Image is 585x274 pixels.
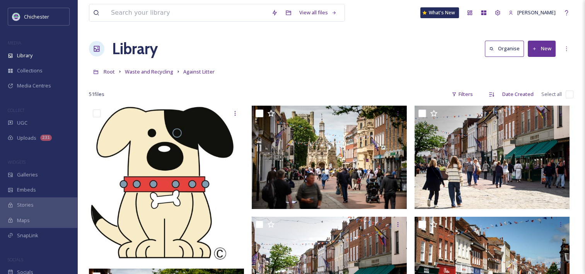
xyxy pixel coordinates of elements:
[89,91,104,98] span: 51 file s
[8,257,23,262] span: SOCIALS
[17,171,38,178] span: Galleries
[17,82,51,89] span: Media Centres
[183,68,215,75] span: Against Litter
[17,201,34,209] span: Stories
[448,87,477,102] div: Filters
[485,41,524,57] button: Organise
[295,5,341,20] a: View all files
[183,67,215,76] a: Against Litter
[125,68,173,75] span: Waste and Recycling
[89,106,244,261] img: Green Dog Walker logo.jpg
[17,186,36,194] span: Embeds
[498,87,537,102] div: Date Created
[107,4,268,21] input: Search your library
[17,134,36,142] span: Uploads
[17,217,30,224] span: Maps
[8,159,26,165] span: WIDGETS
[40,135,52,141] div: 231
[420,7,459,18] a: What's New
[12,13,20,21] img: Logo_of_Chichester_District_Council.png
[104,68,115,75] span: Root
[541,91,562,98] span: Select all
[104,67,115,76] a: Root
[17,119,27,127] span: UGC
[528,41,556,57] button: New
[517,9,556,16] span: [PERSON_NAME]
[505,5,559,20] a: [PERSON_NAME]
[17,232,38,239] span: SnapLink
[252,106,407,209] img: ext_1748257015.660718_allan@allanhutchings.com-060704-0553-CDC_CITY.jpg
[17,52,32,59] span: Library
[125,67,173,76] a: Waste and Recycling
[8,40,21,46] span: MEDIA
[24,13,49,20] span: Chichester
[8,107,24,113] span: COLLECT
[17,67,43,74] span: Collections
[112,37,158,60] a: Library
[414,106,570,209] img: ext_1748257014.969104_allan@allanhutchings.com-060704-0516-CDC_CITY.jpg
